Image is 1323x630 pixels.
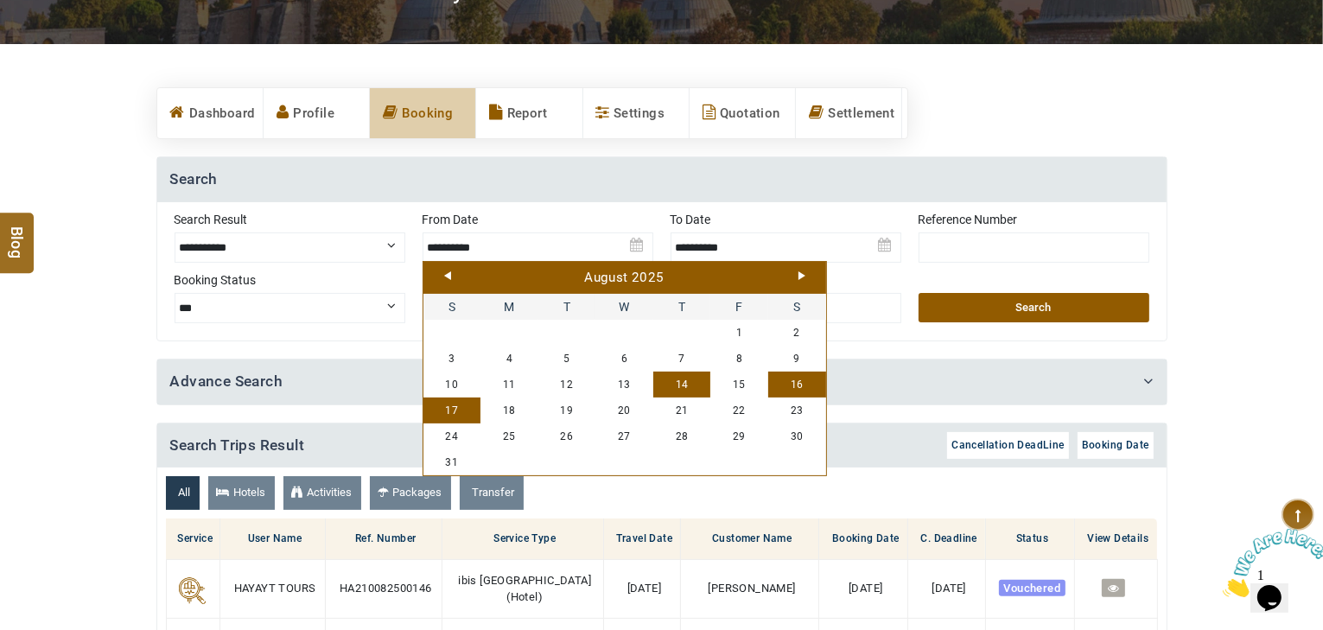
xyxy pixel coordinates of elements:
[627,582,661,595] span: [DATE]
[595,372,653,398] a: 13
[1082,439,1149,451] span: Booking Date
[511,590,538,603] span: Hotel
[220,519,326,560] th: User Name
[796,88,901,138] a: Settlement
[538,294,596,320] span: Tuesday
[985,519,1074,560] th: Status
[442,519,603,560] th: Service Type
[710,372,768,398] a: 15
[480,294,538,320] span: Monday
[283,476,361,510] a: Activities
[653,423,711,449] a: 28
[768,320,826,346] a: 2
[538,398,596,423] a: 19
[819,519,908,560] th: Booking Date
[919,293,1149,322] button: Search
[951,439,1064,451] span: Cancellation DeadLine
[768,423,826,449] a: 30
[175,211,405,228] label: Search Result
[175,271,405,289] label: Booking Status
[208,476,275,510] a: Hotels
[264,88,369,138] a: Profile
[423,346,481,372] a: 3
[710,398,768,423] a: 22
[480,372,538,398] a: 11
[710,320,768,346] a: 1
[603,519,681,560] th: Travel Date
[595,294,653,320] span: Wednesday
[595,346,653,372] a: 6
[476,88,582,138] a: Report
[157,157,1167,202] h4: Search
[632,270,665,285] span: 2025
[999,580,1066,596] span: Vouchered
[423,372,481,398] a: 10
[480,346,538,372] a: 4
[480,423,538,449] a: 25
[340,582,432,595] span: HA210082500146
[325,519,442,560] th: Ref. Number
[157,88,263,138] a: Dashboard
[653,372,711,398] a: 14
[166,519,220,560] th: Service
[584,270,627,285] span: August
[653,346,711,372] a: 7
[690,88,795,138] a: Quotation
[710,346,768,372] a: 8
[7,7,14,22] span: 1
[768,294,826,320] span: Saturday
[710,423,768,449] a: 29
[798,271,805,280] a: Next
[709,582,796,595] span: [PERSON_NAME]
[1216,522,1323,604] iframe: chat widget
[234,582,316,595] span: HAYAYT TOURS
[370,88,475,138] a: Booking
[423,423,481,449] a: 24
[7,7,114,75] img: Chat attention grabber
[710,294,768,320] span: Friday
[768,398,826,423] a: 23
[583,88,689,138] a: Settings
[768,346,826,372] a: 9
[538,346,596,372] a: 5
[919,211,1149,228] label: Reference Number
[170,372,283,390] a: Advance Search
[908,519,986,560] th: C. Deadline
[458,574,591,587] span: ibis [GEOGRAPHIC_DATA]
[370,476,451,510] a: Packages
[538,423,596,449] a: 26
[538,372,596,398] a: 12
[595,423,653,449] a: 27
[442,560,603,619] td: ( )
[423,449,481,475] a: 31
[595,398,653,423] a: 20
[6,226,29,241] span: Blog
[1074,519,1157,560] th: View Details
[157,423,1167,468] h4: Search Trips Result
[932,582,965,595] span: [DATE]
[849,582,882,595] span: [DATE]
[681,519,819,560] th: Customer Name
[444,271,451,280] a: Prev
[423,294,481,320] span: Sunday
[460,476,524,510] a: Transfer
[166,476,200,510] a: All
[653,398,711,423] a: 21
[480,398,538,423] a: 18
[768,372,826,398] a: 16
[423,398,481,423] a: 17
[653,294,711,320] span: Thursday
